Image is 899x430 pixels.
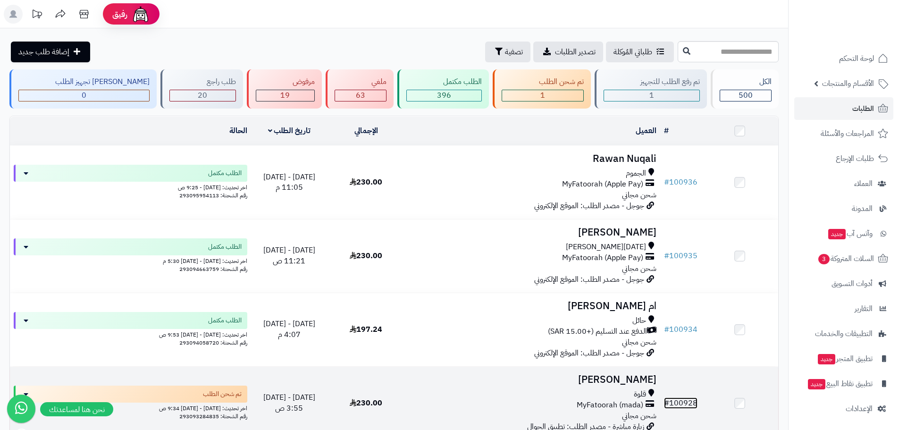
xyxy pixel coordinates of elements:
[664,177,669,188] span: #
[18,76,150,87] div: [PERSON_NAME] تجهيز الطلب
[794,147,893,170] a: طلبات الإرجاع
[794,197,893,220] a: المدونة
[846,402,873,415] span: الإعدادات
[229,125,247,136] a: الحالة
[407,90,481,101] div: 396
[179,265,247,273] span: رقم الشحنة: 293094663759
[14,329,247,339] div: اخر تحديث: [DATE] - [DATE] 9:53 ص
[354,125,378,136] a: الإجمالي
[808,379,825,389] span: جديد
[208,169,242,178] span: الطلب مكتمل
[852,102,874,115] span: الطلبات
[664,397,669,409] span: #
[562,253,643,263] span: MyFatoorah (Apple Pay)
[622,263,656,274] span: شحن مجاني
[170,90,235,101] div: 20
[577,400,643,411] span: MyFatoorah (mada)
[14,182,247,192] div: اخر تحديث: [DATE] - 9:25 ص
[208,242,242,252] span: الطلب مكتمل
[593,69,709,109] a: تم رفع الطلب للتجهيز 1
[256,76,315,87] div: مرفوض
[263,318,315,340] span: [DATE] - [DATE] 4:07 م
[408,227,656,238] h3: [PERSON_NAME]
[502,76,583,87] div: تم شحن الطلب
[324,69,395,109] a: ملغي 63
[11,42,90,62] a: إضافة طلب جديد
[794,172,893,195] a: العملاء
[794,397,893,420] a: الإعدادات
[534,274,644,285] span: جوجل - مصدر الطلب: الموقع الإلكتروني
[604,90,699,101] div: 1
[852,202,873,215] span: المدونة
[794,122,893,145] a: المراجعات والأسئلة
[622,189,656,201] span: شحن مجاني
[855,302,873,315] span: التقارير
[828,229,846,239] span: جديد
[821,127,874,140] span: المراجعات والأسئلة
[555,46,596,58] span: تصدير الطلبات
[25,5,49,26] a: تحديثات المنصة
[632,315,646,326] span: حائل
[794,322,893,345] a: التطبيقات والخدمات
[794,372,893,395] a: تطبيق نقاط البيعجديد
[566,242,646,253] span: [DATE][PERSON_NAME]
[18,46,69,58] span: إضافة طلب جديد
[159,69,244,109] a: طلب راجع 20
[613,46,652,58] span: طلباتي المُوكلة
[548,326,647,337] span: الدفع عند التسليم (+15.00 SAR)
[112,8,127,20] span: رفيق
[491,69,592,109] a: تم شحن الطلب 1
[198,90,207,101] span: 20
[822,77,874,90] span: الأقسام والمنتجات
[664,397,697,409] a: #100928
[350,324,382,335] span: 197.24
[817,252,874,265] span: السلات المتروكة
[263,245,315,267] span: [DATE] - [DATE] 11:21 ص
[562,179,643,190] span: MyFatoorah (Apple Pay)
[263,392,315,414] span: [DATE] - [DATE] 3:55 ص
[169,76,235,87] div: طلب راجع
[817,352,873,365] span: تطبيق المتجر
[179,191,247,200] span: رقم الشحنة: 293095954113
[350,397,382,409] span: 230.00
[854,177,873,190] span: العملاء
[408,374,656,385] h3: [PERSON_NAME]
[794,347,893,370] a: تطبيق المتجرجديد
[350,177,382,188] span: 230.00
[794,97,893,120] a: الطلبات
[350,250,382,261] span: 230.00
[485,42,530,62] button: تصفية
[268,125,311,136] a: تاريخ الطلب
[505,46,523,58] span: تصفية
[534,200,644,211] span: جوجل - مصدر الطلب: الموقع الإلكتروني
[606,42,674,62] a: طلباتي المُوكلة
[664,177,697,188] a: #100936
[437,90,451,101] span: 396
[245,69,324,109] a: مرفوض 19
[664,324,669,335] span: #
[818,354,835,364] span: جديد
[839,52,874,65] span: لوحة التحكم
[807,377,873,390] span: تطبيق نقاط البيع
[8,69,159,109] a: [PERSON_NAME] تجهيز الطلب 0
[408,153,656,164] h3: Rawan Nuqali
[664,250,697,261] a: #100935
[836,152,874,165] span: طلبات الإرجاع
[19,90,149,101] div: 0
[502,90,583,101] div: 1
[794,297,893,320] a: التقارير
[395,69,491,109] a: الطلب مكتمل 396
[179,338,247,347] span: رقم الشحنة: 293094058720
[14,255,247,265] div: اخر تحديث: [DATE] - [DATE] 5:30 م
[636,125,656,136] a: العميل
[604,76,700,87] div: تم رفع الطلب للتجهيز
[794,247,893,270] a: السلات المتروكة3
[818,253,830,264] span: 3
[827,227,873,240] span: وآتس آب
[664,250,669,261] span: #
[280,90,290,101] span: 19
[179,412,247,421] span: رقم الشحنة: 293093284835
[82,90,86,101] span: 0
[832,277,873,290] span: أدوات التسويق
[794,222,893,245] a: وآتس آبجديد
